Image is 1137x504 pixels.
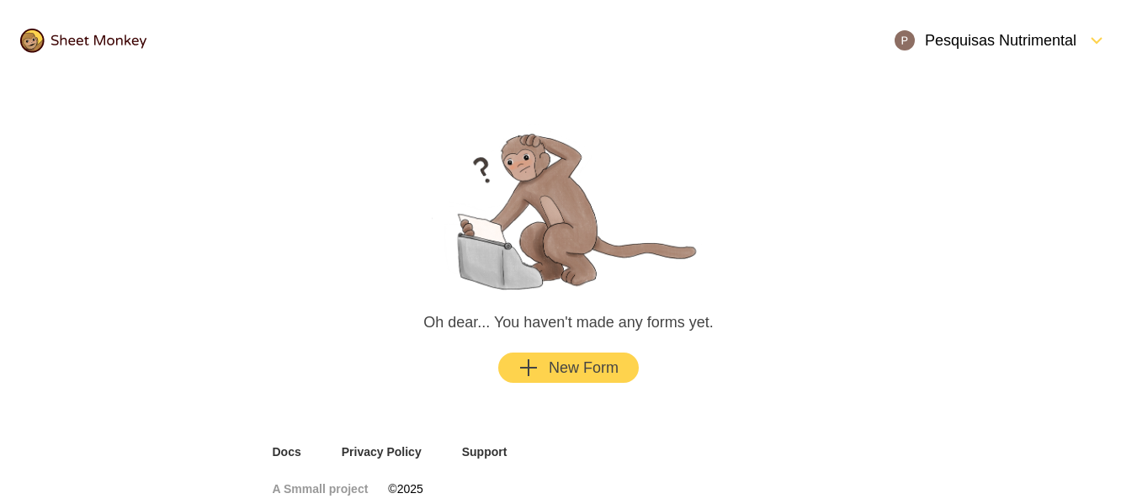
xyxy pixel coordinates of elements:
[423,312,714,332] p: Oh dear... You haven't made any forms yet.
[518,358,539,378] svg: Add
[388,480,422,497] span: © 2025
[417,121,720,292] img: empty.png
[895,30,1076,50] div: Pesquisas Nutrimental
[273,443,301,460] a: Docs
[1087,30,1107,50] svg: FormDown
[498,353,639,383] button: AddNew Form
[342,443,422,460] a: Privacy Policy
[885,20,1117,61] button: Open Menu
[518,358,619,378] div: New Form
[20,29,146,53] img: logo@2x.png
[462,443,507,460] a: Support
[273,480,369,497] a: A Smmall project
